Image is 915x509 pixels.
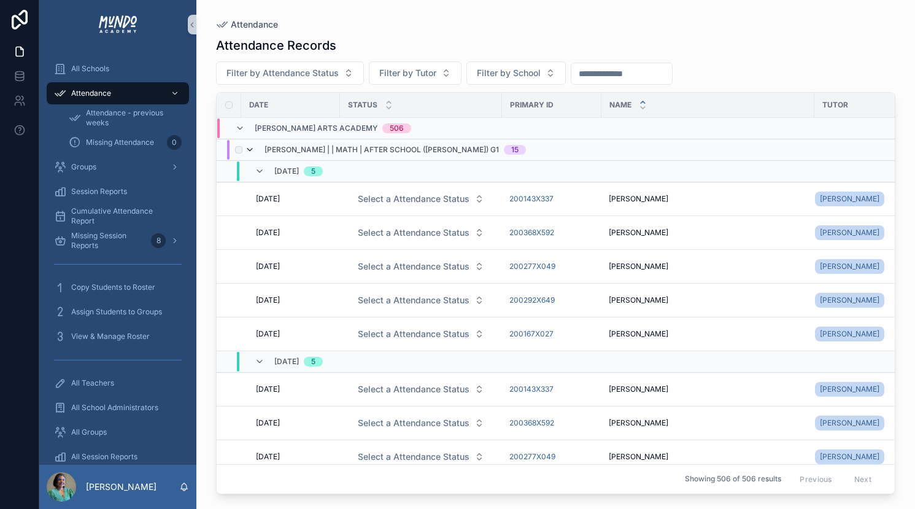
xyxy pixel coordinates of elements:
a: 200277X049 [509,452,555,462]
a: Missing Session Reports8 [47,230,189,252]
a: Groups [47,156,189,178]
a: [PERSON_NAME] [815,293,884,308]
span: Select a Attendance Status [358,227,469,239]
button: Select Button [348,323,494,345]
span: Missing Session Reports [71,231,146,251]
span: 200292X649 [509,295,555,305]
span: [DATE] [256,295,280,305]
span: All Schools [71,64,109,74]
a: Select Button [347,378,495,401]
span: 200368X592 [509,418,554,428]
a: [DATE] [256,295,333,305]
button: Select Button [348,255,494,278]
a: All School Administrators [47,397,189,419]
a: Missing Attendance0 [61,131,189,153]
span: [PERSON_NAME] [609,228,668,238]
span: [PERSON_NAME] [609,329,668,339]
button: Select Button [348,289,494,311]
span: 200143X337 [509,384,554,394]
span: Primary ID [510,100,554,110]
button: Select Button [348,412,494,434]
div: 15 [511,145,519,155]
span: Cumulative Attendance Report [71,206,177,226]
span: All Session Reports [71,452,137,462]
a: Assign Students to Groups [47,301,189,323]
span: [PERSON_NAME] [820,262,879,271]
a: [DATE] [256,194,333,204]
span: Groups [71,162,96,172]
span: 200277X049 [509,262,555,271]
span: Copy Students to Roster [71,282,155,292]
button: Select Button [348,378,494,400]
span: [DATE] [256,194,280,204]
a: 200143X337 [509,194,554,204]
div: 8 [151,233,166,248]
div: 506 [390,123,404,133]
a: Select Button [347,322,495,346]
a: [PERSON_NAME] [609,228,807,238]
a: [PERSON_NAME] [815,192,884,206]
a: Attendance [216,18,278,31]
button: Select Button [466,61,566,85]
a: [PERSON_NAME] [609,295,807,305]
a: [PERSON_NAME] [609,384,807,394]
span: Status [348,100,377,110]
a: Select Button [347,289,495,312]
button: Select Button [216,61,364,85]
a: [DATE] [256,452,333,462]
span: [PERSON_NAME] [609,262,668,271]
a: 200292X649 [509,295,594,305]
span: Select a Attendance Status [358,328,469,340]
span: [PERSON_NAME] [820,418,879,428]
span: Date [249,100,268,110]
a: Select Button [347,411,495,435]
a: 200277X049 [509,262,594,271]
span: All Teachers [71,378,114,388]
span: Filter by School [477,67,541,79]
button: Select Button [348,222,494,244]
a: [PERSON_NAME] [815,449,884,464]
span: Tutor [822,100,848,110]
span: [PERSON_NAME] [609,418,668,428]
a: [PERSON_NAME] [815,327,884,341]
span: Select a Attendance Status [358,260,469,273]
div: 5 [311,166,315,176]
p: [PERSON_NAME] [86,481,156,493]
a: [PERSON_NAME] [815,225,884,240]
button: Select Button [348,446,494,468]
span: All School Administrators [71,403,158,413]
span: 200368X592 [509,228,554,238]
span: Select a Attendance Status [358,451,469,463]
a: 200167X027 [509,329,594,339]
a: Select Button [347,445,495,468]
a: [PERSON_NAME] [609,262,807,271]
a: [PERSON_NAME] [609,452,807,462]
a: 200143X337 [509,384,594,394]
a: All Session Reports [47,446,189,468]
a: Cumulative Attendance Report [47,205,189,227]
span: Name [609,100,631,110]
span: [DATE] [256,452,280,462]
a: [DATE] [256,384,333,394]
span: [PERSON_NAME] [609,452,668,462]
a: Attendance - previous weeks [61,107,189,129]
span: [PERSON_NAME] [820,194,879,204]
a: [PERSON_NAME] [609,418,807,428]
a: Select Button [347,221,495,244]
a: [DATE] [256,262,333,271]
span: View & Manage Roster [71,332,150,341]
a: 200368X592 [509,418,594,428]
a: Session Reports [47,181,189,203]
span: Filter by Attendance Status [226,67,339,79]
span: [PERSON_NAME] [820,295,879,305]
span: Session Reports [71,187,127,196]
a: 200143X337 [509,194,594,204]
a: [DATE] [256,228,333,238]
span: [PERSON_NAME] [609,295,668,305]
a: View & Manage Roster [47,325,189,348]
a: [DATE] [256,418,333,428]
span: Attendance [231,18,278,31]
a: Select Button [347,187,495,211]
